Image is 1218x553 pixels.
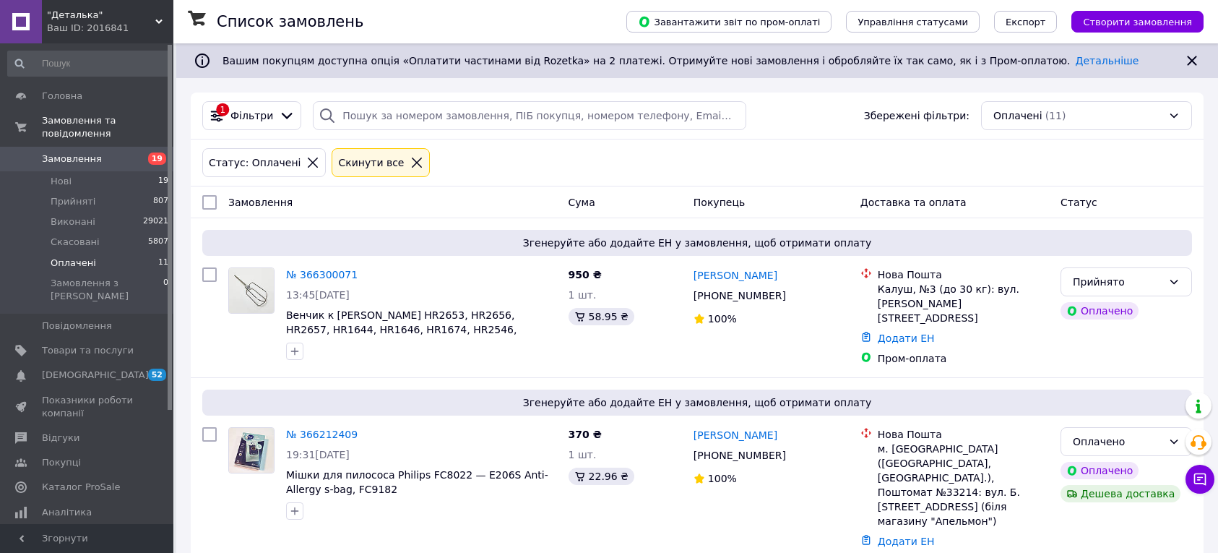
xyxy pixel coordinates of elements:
[51,257,96,270] span: Оплачені
[860,197,967,208] span: Доставка та оплата
[47,9,155,22] span: "Деталька"
[1057,15,1204,27] a: Створити замовлення
[626,11,832,33] button: Завантажити звіт по пром-оплаті
[229,268,274,313] img: Фото товару
[691,286,789,306] div: [PHONE_NUMBER]
[163,277,168,303] span: 0
[1083,17,1192,27] span: Створити замовлення
[42,456,81,469] span: Покупці
[228,197,293,208] span: Замовлення
[1061,197,1097,208] span: Статус
[708,473,737,484] span: 100%
[42,153,102,166] span: Замовлення
[51,277,163,303] span: Замовлення з [PERSON_NAME]
[993,108,1042,123] span: Оплачені
[569,308,634,325] div: 58.95 ₴
[878,333,935,344] a: Додати ЕН
[569,289,597,301] span: 1 шт.
[1006,17,1046,27] span: Експорт
[1073,274,1162,290] div: Прийнято
[1061,485,1180,502] div: Дешева доставка
[335,155,407,171] div: Cкинути все
[51,195,95,208] span: Прийняті
[42,90,82,103] span: Головна
[569,468,634,485] div: 22.96 ₴
[153,195,168,208] span: 807
[208,395,1186,410] span: Згенеруйте або додайте ЕН у замовлення, щоб отримати оплату
[858,17,968,27] span: Управління статусами
[878,427,1049,442] div: Нова Пошта
[158,175,168,188] span: 19
[694,197,745,208] span: Покупець
[691,445,789,466] div: [PHONE_NUMBER]
[694,428,777,442] a: [PERSON_NAME]
[1061,462,1139,479] div: Оплачено
[208,236,1186,250] span: Згенеруйте або додайте ЕН у замовлення, щоб отримати оплату
[7,51,170,77] input: Пошук
[1073,434,1162,450] div: Оплачено
[42,506,92,519] span: Аналітика
[313,101,746,130] input: Пошук за номером замовлення, ПІБ покупця, номером телефону, Email, номером накладної
[286,289,350,301] span: 13:45[DATE]
[1185,465,1214,494] button: Чат з покупцем
[878,536,935,547] a: Додати ЕН
[148,236,168,249] span: 5807
[994,11,1058,33] button: Експорт
[42,432,79,445] span: Відгуки
[1076,55,1139,67] a: Детальніше
[228,427,275,473] a: Фото товару
[228,267,275,314] a: Фото товару
[569,269,602,280] span: 950 ₴
[42,369,149,382] span: [DEMOGRAPHIC_DATA]
[569,449,597,460] span: 1 шт.
[846,11,980,33] button: Управління статусами
[47,22,173,35] div: Ваш ID: 2016841
[286,449,350,460] span: 19:31[DATE]
[638,15,820,28] span: Завантажити звіт по пром-оплаті
[1061,302,1139,320] div: Оплачено
[158,257,168,270] span: 11
[864,108,969,123] span: Збережені фільтри:
[42,320,112,333] span: Повідомлення
[569,429,602,440] span: 370 ₴
[286,429,358,440] a: № 366212409
[230,108,273,123] span: Фільтри
[878,351,1049,366] div: Пром-оплата
[223,55,1139,67] span: Вашим покупцям доступна опція «Оплатити частинами від Rozetka» на 2 платежі. Отримуйте нові замов...
[217,13,363,30] h1: Список замовлень
[1045,110,1066,121] span: (11)
[148,153,166,165] span: 19
[42,344,134,357] span: Товари та послуги
[1071,11,1204,33] button: Створити замовлення
[206,155,303,171] div: Статус: Оплачені
[42,114,173,140] span: Замовлення та повідомлення
[286,309,517,350] a: Венчик к [PERSON_NAME] HR2653, HR2656, HR2657, HR1644, HR1646, HR1674, HR2546, HR2636. HR1671
[878,282,1049,325] div: Калуш, №3 (до 30 кг): вул. [PERSON_NAME][STREET_ADDRESS]
[878,267,1049,282] div: Нова Пошта
[694,268,777,283] a: [PERSON_NAME]
[569,197,595,208] span: Cума
[148,369,166,381] span: 52
[286,269,358,280] a: № 366300071
[51,215,95,228] span: Виконані
[51,236,100,249] span: Скасовані
[878,442,1049,528] div: м. [GEOGRAPHIC_DATA] ([GEOGRAPHIC_DATA], [GEOGRAPHIC_DATA].), Поштомат №33214: вул. Б. [STREET_AD...
[229,428,274,473] img: Фото товару
[51,175,72,188] span: Нові
[42,481,120,494] span: Каталог ProSale
[708,313,737,325] span: 100%
[286,469,548,495] a: Мішки для пилососа Philips FC8022 — E206S Anti-Allergy s-bag, FC9182
[143,215,168,228] span: 29021
[42,394,134,420] span: Показники роботи компанії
